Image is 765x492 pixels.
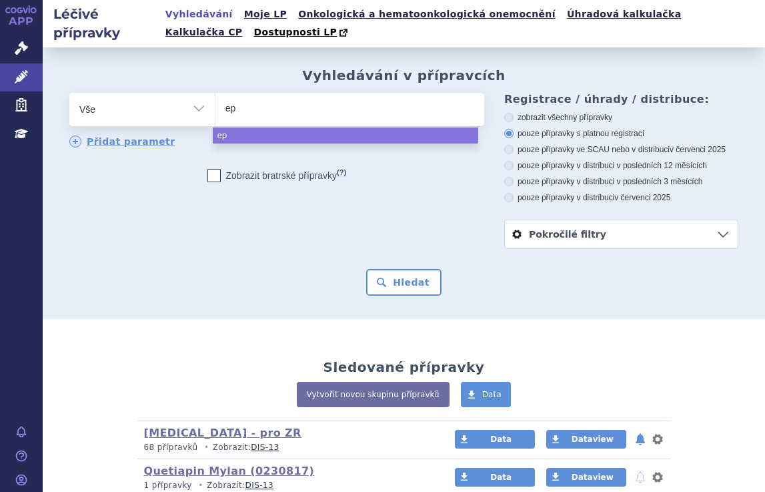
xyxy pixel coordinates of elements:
[144,443,198,452] span: 68 přípravků
[251,443,279,452] a: DIS-13
[563,5,686,23] a: Úhradová kalkulačka
[634,469,647,485] button: notifikace
[144,480,430,491] p: Zobrazit:
[240,5,291,23] a: Moje LP
[195,480,207,491] i: •
[213,128,478,144] li: ep
[455,430,535,449] a: Data
[505,220,738,248] a: Pokročilé filtry
[69,136,175,148] a: Přidat parametr
[144,427,301,439] a: [MEDICAL_DATA] - pro ZR
[546,468,626,487] a: Dataview
[455,468,535,487] a: Data
[161,23,247,41] a: Kalkulačka CP
[144,481,192,490] span: 1 přípravky
[634,431,647,447] button: notifikace
[490,473,512,482] span: Data
[504,93,738,105] h3: Registrace / úhrady / distribuce:
[572,435,614,444] span: Dataview
[43,5,161,42] h2: Léčivé přípravky
[302,67,506,83] h2: Vyhledávání v přípravcích
[504,128,738,139] label: pouze přípravky s platnou registrací
[614,193,670,202] span: v červenci 2025
[144,465,315,477] a: Quetiapin Mylan (0230817)
[294,5,560,23] a: Onkologická a hematoonkologická onemocnění
[572,473,614,482] span: Dataview
[250,23,355,42] a: Dostupnosti LP
[504,144,738,155] label: pouze přípravky ve SCAU nebo v distribuci
[323,359,485,375] h2: Sledované přípravky
[297,382,450,407] a: Vytvořit novou skupinu přípravků
[144,442,430,453] p: Zobrazit:
[201,442,213,453] i: •
[254,27,337,37] span: Dostupnosti LP
[651,469,664,485] button: nastavení
[337,168,346,177] abbr: (?)
[651,431,664,447] button: nastavení
[461,382,512,407] a: Data
[482,390,502,399] span: Data
[546,430,626,449] a: Dataview
[490,435,512,444] span: Data
[504,112,738,123] label: zobrazit všechny přípravky
[504,176,738,187] label: pouze přípravky v distribuci v posledních 3 měsících
[366,269,442,296] button: Hledat
[161,5,237,23] a: Vyhledávání
[504,192,738,203] label: pouze přípravky v distribuci
[207,169,347,182] label: Zobrazit bratrské přípravky
[504,160,738,171] label: pouze přípravky v distribuci v posledních 12 měsících
[245,481,273,490] a: DIS-13
[670,145,726,154] span: v červenci 2025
